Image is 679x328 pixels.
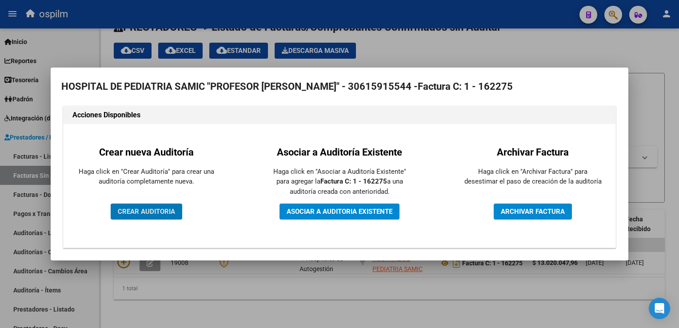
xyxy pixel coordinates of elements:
[72,110,607,120] h1: Acciones Disponibles
[271,167,408,197] p: Haga click en "Asociar a Auditoría Existente" para agregar la a una auditoría creada con anterior...
[494,204,572,220] button: ARCHIVAR FACTURA
[271,145,408,160] h2: Asociar a Auditoría Existente
[111,204,182,220] button: CREAR AUDITORIA
[464,167,602,187] p: Haga click en "Archivar Factura" para desestimar el paso de creación de la auditoría
[320,177,387,185] strong: Factura C: 1 - 162275
[649,298,670,319] div: Open Intercom Messenger
[464,145,602,160] h2: Archivar Factura
[61,78,618,95] h2: HOSPITAL DE PEDIATRIA SAMIC "PROFESOR [PERSON_NAME]" - 30615915544 -
[118,208,175,216] span: CREAR AUDITORIA
[77,167,215,187] p: Haga click en "Crear Auditoría" para crear una auditoría completamente nueva.
[418,81,513,92] strong: Factura C: 1 - 162275
[501,208,565,216] span: ARCHIVAR FACTURA
[77,145,215,160] h2: Crear nueva Auditoría
[280,204,399,220] button: ASOCIAR A AUDITORIA EXISTENTE
[287,208,392,216] span: ASOCIAR A AUDITORIA EXISTENTE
